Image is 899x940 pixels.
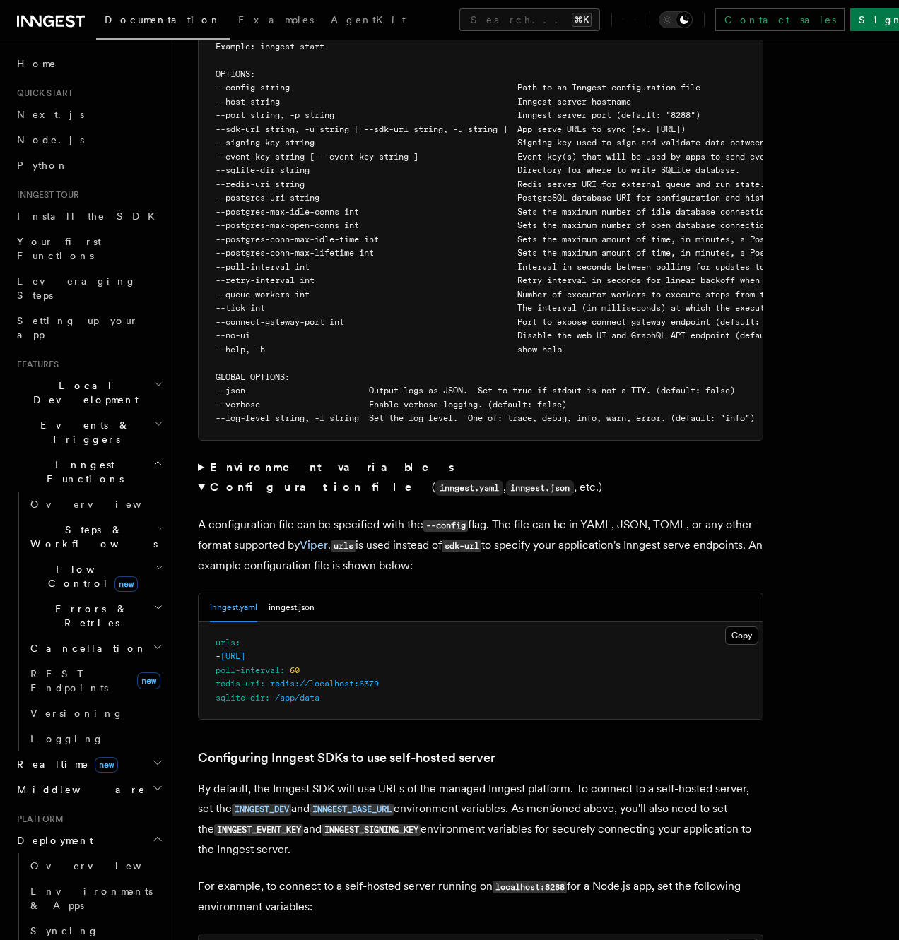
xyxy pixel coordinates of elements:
span: REST Endpoints [30,668,108,694]
span: --no-ui Disable the web UI and GraphQL API endpoint (default: false) [216,331,814,340]
span: --queue-workers int Number of executor workers to execute steps from the queue (default: 100) [216,290,879,299]
strong: Environment variables [210,460,457,474]
code: INNGEST_EVENT_KEY [214,824,303,836]
span: --poll-interval int Interval in seconds between polling for updates to apps (default: 0) [216,262,854,272]
p: By default, the Inngest SDK will use URLs of the managed Inngest platform. To connect to a self-h... [198,779,763,859]
span: --help, -h show help [216,345,562,355]
button: Events & Triggers [11,412,166,452]
code: sdk-url [442,540,481,552]
span: --port string, -p string Inngest server port (default: "8288") [216,110,700,120]
span: Node.js [17,134,84,145]
button: Local Development [11,373,166,412]
span: AgentKit [331,14,406,25]
a: Overview [25,492,166,517]
span: : [235,638,240,648]
button: Realtimenew [11,751,166,777]
a: INNGEST_BASE_URL [310,802,394,815]
span: redis://localhost:6379 [270,679,379,689]
span: --connect-gateway-port int Port to expose connect gateway endpoint (default: 8289) [216,317,789,327]
p: A configuration file can be specified with the flag. The file can be in YAML, JSON, TOML, or any ... [198,515,763,576]
code: inngest.yaml [435,480,503,496]
code: --config [423,520,468,532]
span: new [95,757,118,773]
button: Middleware [11,777,166,802]
a: Overview [25,853,166,879]
p: For example, to connect to a self-hosted server running on for a Node.js app, set the following e... [198,876,763,917]
span: --sqlite-dir string Directory for where to write SQLite database. [216,165,740,175]
span: Home [17,56,57,71]
summary: Configuration file(inngest.yaml,inngest.json, etc.) [198,477,763,498]
button: Steps & Workflows [25,517,166,557]
summary: Environment variables [198,458,763,477]
div: Inngest Functions [11,492,166,751]
span: Events & Triggers [11,418,154,446]
button: Errors & Retries [25,596,166,636]
span: Platform [11,814,64,825]
span: Overview [30,499,176,510]
button: inngest.yaml [210,593,257,622]
a: Documentation [96,4,230,40]
a: Examples [230,4,322,38]
span: --log-level string, -l string Set the log level. One of: trace, debug, info, warn, error. (defaul... [216,413,755,423]
span: Logging [30,733,104,744]
button: Cancellation [25,636,166,661]
code: INNGEST_DEV [232,804,291,816]
a: Leveraging Steps [11,268,166,308]
span: Setting up your app [17,315,139,340]
a: Next.js [11,102,166,127]
button: Toggle dark mode [659,11,693,28]
a: Install the SDK [11,203,166,229]
code: INNGEST_SIGNING_KEY [322,824,421,836]
strong: Configuration file [210,480,432,494]
a: Viper [300,538,328,552]
span: Examples [238,14,314,25]
span: sqlite-dir [216,693,265,703]
a: Node.js [11,127,166,153]
span: : [280,665,285,675]
button: Deployment [11,828,166,853]
span: Middleware [11,783,146,797]
span: Example: inngest start [216,42,324,52]
button: Inngest Functions [11,452,166,492]
span: Inngest tour [11,189,79,201]
a: Setting up your app [11,308,166,347]
button: Flow Controlnew [25,557,166,596]
span: new [114,576,138,592]
span: --config string Path to an Inngest configuration file [216,83,700,93]
a: INNGEST_DEV [232,802,291,815]
span: Documentation [105,14,221,25]
span: OPTIONS: [216,69,255,79]
span: /app/data [275,693,319,703]
span: - [216,651,221,661]
span: Flow Control [25,562,155,590]
button: Search...⌘K [459,8,600,31]
a: Environments & Apps [25,879,166,918]
a: Your first Functions [11,229,166,268]
a: Python [11,153,166,178]
code: INNGEST_BASE_URL [310,804,394,816]
span: new [137,672,160,689]
span: 60 [290,665,300,675]
span: Features [11,359,59,370]
span: Syncing [30,925,99,936]
span: : [265,693,270,703]
span: --event-key string [ --event-key string ] Event key(s) that will be used by apps to send events t... [216,152,854,162]
span: [URL] [221,651,245,661]
span: : [260,679,265,689]
kbd: ⌘K [572,13,592,27]
span: Realtime [11,757,118,771]
span: Python [17,160,69,171]
a: Configuring Inngest SDKs to use self-hosted server [198,748,495,768]
span: poll-interval [216,665,280,675]
span: Local Development [11,379,154,407]
span: Errors & Retries [25,602,153,630]
a: REST Endpointsnew [25,661,166,701]
code: localhost:8288 [493,881,567,893]
code: urls [331,540,356,552]
a: Home [11,51,166,76]
span: Deployment [11,833,93,847]
span: --signing-key string Signing key used to sign and validate data between the server and apps. [216,138,869,148]
button: inngest.json [269,593,315,622]
span: --verbose Enable verbose logging. (default: false) [216,400,567,410]
a: Contact sales [715,8,845,31]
